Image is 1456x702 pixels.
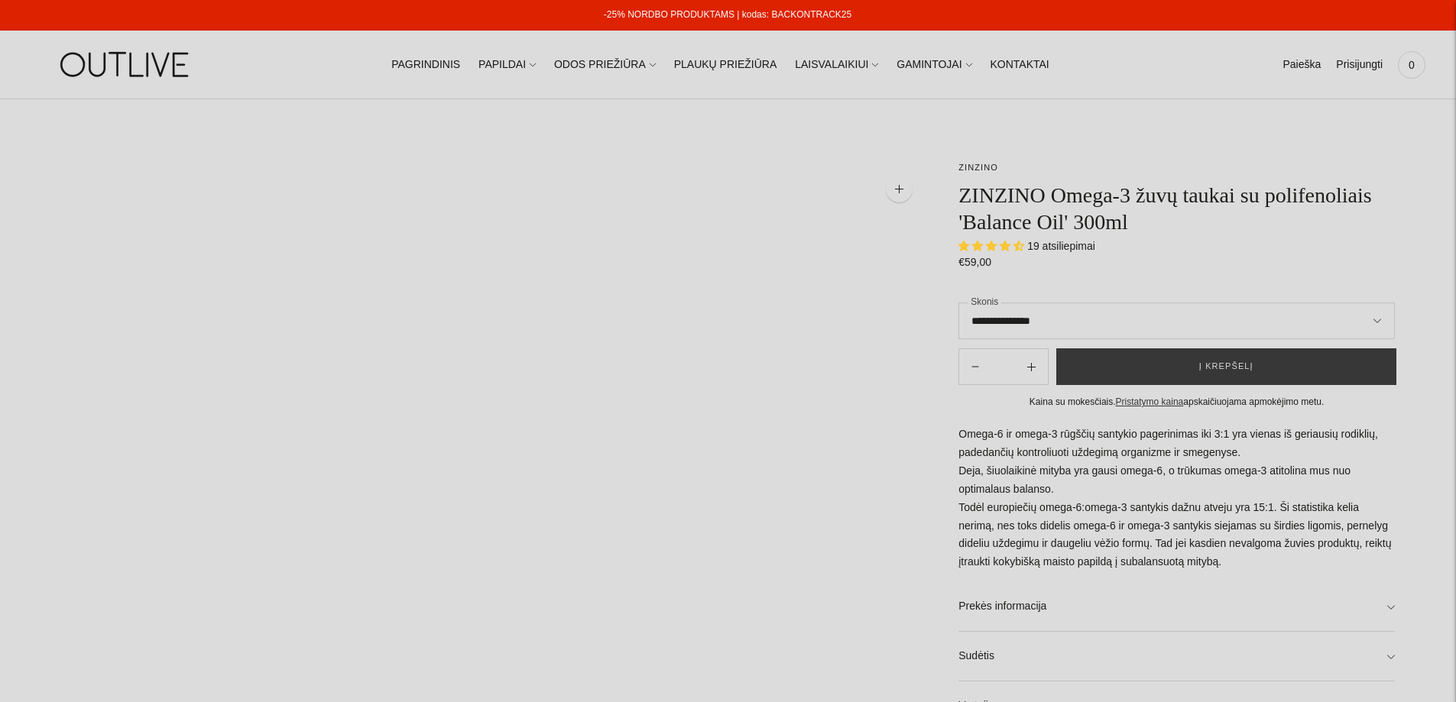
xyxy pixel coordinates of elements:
[958,163,998,172] a: ZINZINO
[1015,348,1048,385] button: Subtract product quantity
[1027,240,1095,252] span: 19 atsiliepimai
[1283,48,1321,82] a: Paieška
[554,48,656,82] a: ODOS PRIEŽIŪRA
[604,9,851,20] a: -25% NORDBO PRODUKTAMS | kodas: BACKONTRACK25
[897,48,971,82] a: GAMINTOJAI
[1116,396,1184,407] a: Pristatymo kaina
[958,582,1395,631] a: Prekės informacija
[958,256,991,268] span: €59,00
[991,356,1014,378] input: Product quantity
[958,240,1027,252] span: 4.74 stars
[674,48,777,82] a: PLAUKŲ PRIEŽIŪRA
[31,38,222,91] img: OUTLIVE
[1199,359,1253,374] span: Į krepšelį
[958,632,1395,681] a: Sudėtis
[958,394,1395,410] div: Kaina su mokesčiais. apskaičiuojama apmokėjimo metu.
[958,425,1395,572] p: Omega-6 ir omega-3 rūgščių santykio pagerinimas iki 3:1 yra vienas iš geriausių rodiklių, padedan...
[958,182,1395,235] h1: ZINZINO Omega-3 žuvų taukai su polifenoliais 'Balance Oil' 300ml
[391,48,460,82] a: PAGRINDINIS
[959,348,991,385] button: Add product quantity
[1336,48,1383,82] a: Prisijungti
[1056,348,1396,385] button: Į krepšelį
[1401,54,1422,76] span: 0
[1398,48,1425,82] a: 0
[990,48,1049,82] a: KONTAKTAI
[795,48,878,82] a: LAISVALAIKIUI
[478,48,536,82] a: PAPILDAI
